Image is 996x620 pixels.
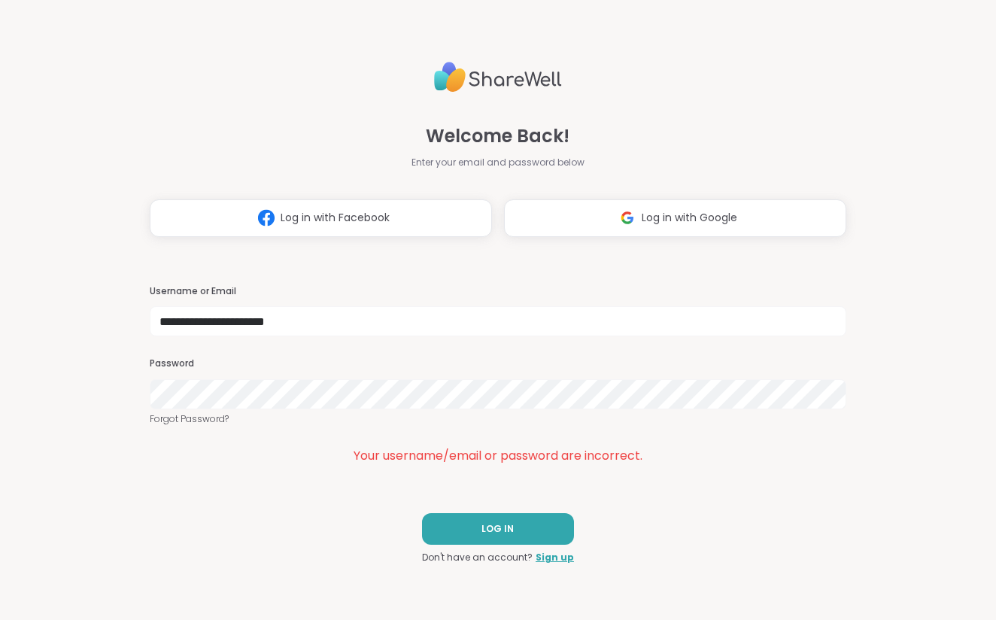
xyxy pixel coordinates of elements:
[422,513,574,545] button: LOG IN
[411,156,585,169] span: Enter your email and password below
[481,522,514,536] span: LOG IN
[150,412,847,426] a: Forgot Password?
[434,56,562,99] img: ShareWell Logo
[642,210,737,226] span: Log in with Google
[150,447,847,465] div: Your username/email or password are incorrect.
[252,204,281,232] img: ShareWell Logomark
[613,204,642,232] img: ShareWell Logomark
[426,123,569,150] span: Welcome Back!
[150,285,847,298] h3: Username or Email
[150,357,847,370] h3: Password
[536,551,574,564] a: Sign up
[504,199,846,237] button: Log in with Google
[281,210,390,226] span: Log in with Facebook
[422,551,533,564] span: Don't have an account?
[150,199,492,237] button: Log in with Facebook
